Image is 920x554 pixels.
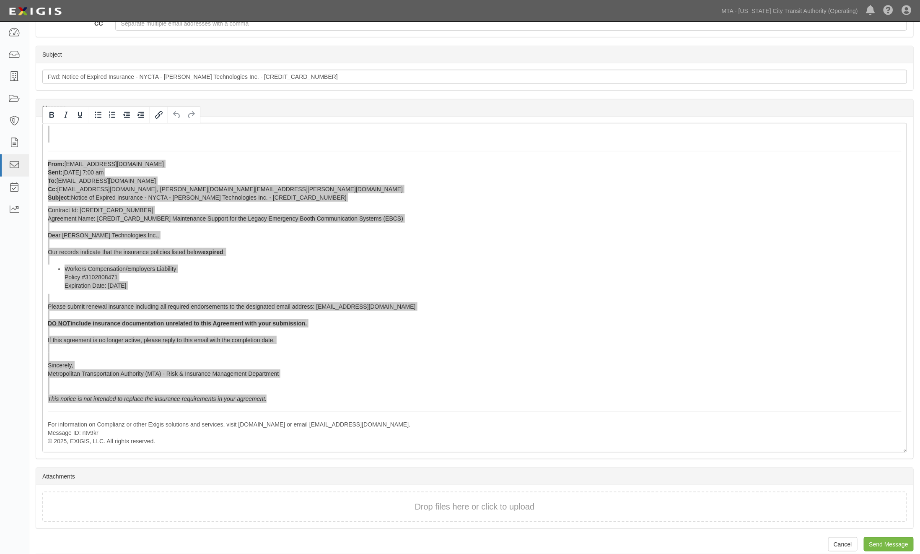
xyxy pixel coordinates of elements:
[65,265,902,290] li: Workers Compensation/Employers Liability Policy #3102808471 Expiration Date: [DATE]
[6,4,64,19] img: Logo
[48,320,307,327] strong: include insurance documentation unrelated to this Agreement with your submission.
[48,177,57,184] strong: To:
[44,108,59,122] button: Bold
[48,186,57,192] strong: Cc:
[48,207,403,255] span: Contract Id: [CREDIT_CARD_NUMBER] Agreement Name: [CREDIT_CARD_NUMBER] Maintenance Support for th...
[202,249,223,255] b: expired
[48,161,65,167] strong: From:
[828,537,858,551] a: Cancel
[59,108,73,122] button: Italic
[119,108,134,122] button: Decrease indent
[48,303,416,402] span: Please submit renewal insurance including all required endorsements to the designated email addre...
[36,46,913,63] div: Subject
[884,6,894,16] i: Help Center - Complianz
[48,320,70,327] u: DO NOT
[48,169,62,176] strong: Sent:
[48,395,267,402] i: This notice is not intended to replace the insurance requirements in your agreement.
[48,194,71,201] strong: Subject:
[48,420,902,445] p: For information on Complianz or other Exigis solutions and services, visit [DOMAIN_NAME] or email...
[73,108,87,122] button: Underline
[152,108,166,122] button: Insert/edit link
[115,16,907,31] input: Separate multiple email addresses with a comma
[105,108,119,122] button: Numbered list
[36,99,913,117] div: Message
[134,108,148,122] button: Increase indent
[415,502,535,511] span: Drop files here or click to upload
[36,468,913,485] div: Attachments
[91,108,105,122] button: Bullet list
[184,108,198,122] button: Redo
[718,3,862,19] a: MTA - [US_STATE] City Transit Authority (Operating)
[48,160,902,202] p: [EMAIL_ADDRESS][DOMAIN_NAME] [DATE] 7:00 am [EMAIL_ADDRESS][DOMAIN_NAME] [EMAIL_ADDRESS][DOMAIN_N...
[36,16,109,28] label: CC
[170,108,184,122] button: Undo
[864,537,914,551] input: Send Message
